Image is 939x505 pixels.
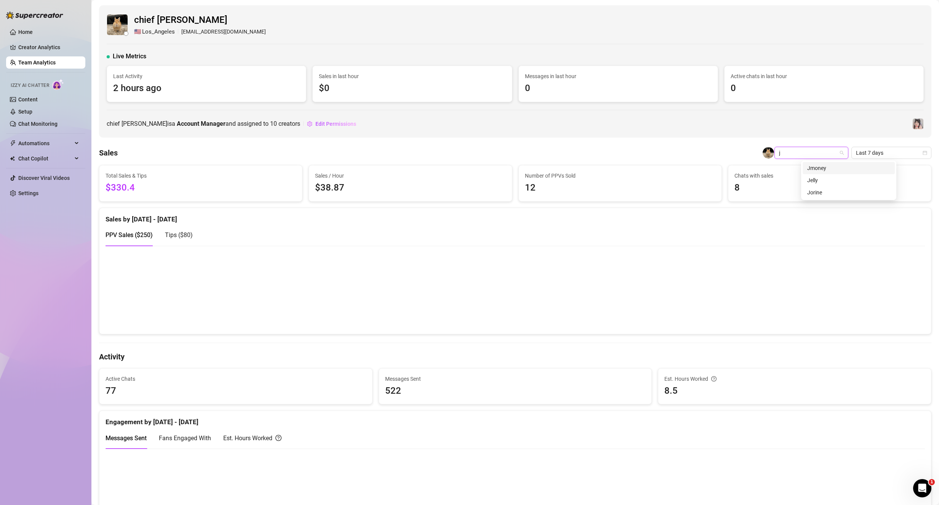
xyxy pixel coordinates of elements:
span: question-circle [275,433,282,443]
span: Sales / Hour [315,172,505,180]
div: Jmoney [803,162,895,174]
div: Jelly [807,176,890,184]
span: Total Sales & Tips [106,172,296,180]
span: Active Chats [106,375,366,383]
span: 1 [929,479,935,485]
span: PPV Sales ( $250 ) [106,231,153,239]
span: Tips ( $80 ) [165,231,193,239]
img: chief keef [107,14,128,35]
a: Creator Analytics [18,41,79,53]
span: Sales in last hour [319,72,505,80]
a: Setup [18,109,32,115]
div: Engagement by [DATE] - [DATE] [106,411,925,427]
span: Fans Engaged With [159,434,211,442]
h4: Sales [99,147,118,158]
span: 77 [106,384,366,398]
div: Est. Hours Worked [664,375,925,383]
span: Last Activity [113,72,300,80]
span: calendar [923,151,927,155]
span: 2 hours ago [113,81,300,96]
iframe: Intercom live chat [913,479,931,497]
span: 10 [270,120,277,127]
img: Chat Copilot [10,156,15,161]
button: Edit Permissions [307,118,357,130]
img: Ani [913,119,923,129]
span: setting [307,121,312,127]
div: Jorine [803,186,895,199]
b: Account Manager [177,120,226,127]
span: 🇺🇸 [134,27,141,37]
span: Izzy AI Chatter [11,82,49,89]
img: logo-BBDzfeDw.svg [6,11,63,19]
span: Messages Sent [385,375,646,383]
span: Messages Sent [106,434,147,442]
img: chief keef [763,147,774,159]
span: Last 7 days [856,147,927,159]
span: $38.87 [315,181,505,195]
span: 12 [525,181,715,195]
span: Edit Permissions [315,121,356,127]
div: Jmoney [807,164,890,172]
span: chief [PERSON_NAME] is a and assigned to creators [107,119,300,128]
span: Chat Copilot [18,152,72,165]
span: Active chats in last hour [731,72,917,80]
div: [EMAIL_ADDRESS][DOMAIN_NAME] [134,27,266,37]
div: Jorine [807,188,890,197]
span: 8 [734,181,925,195]
span: Live Metrics [113,52,146,61]
a: Chat Monitoring [18,121,58,127]
span: Messages in last hour [525,72,712,80]
img: AI Chatter [52,79,64,90]
span: 0 [525,81,712,96]
div: Est. Hours Worked [223,433,282,443]
div: Sales by [DATE] - [DATE] [106,208,925,224]
a: Team Analytics [18,59,56,66]
span: thunderbolt [10,140,16,146]
a: Discover Viral Videos [18,175,70,181]
a: Home [18,29,33,35]
span: question-circle [711,375,717,383]
span: Los_Angeles [142,27,175,37]
span: Chats with sales [734,172,925,180]
a: Settings [18,190,38,196]
a: Content [18,96,38,103]
div: Jelly [803,174,895,186]
span: $330.4 [106,181,296,195]
h4: Activity [99,351,931,362]
span: 0 [731,81,917,96]
span: chief [PERSON_NAME] [134,13,266,27]
span: Number of PPVs Sold [525,172,715,180]
span: 522 [385,384,646,398]
span: Automations [18,137,72,149]
span: $0 [319,81,505,96]
span: 8.5 [664,384,925,398]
